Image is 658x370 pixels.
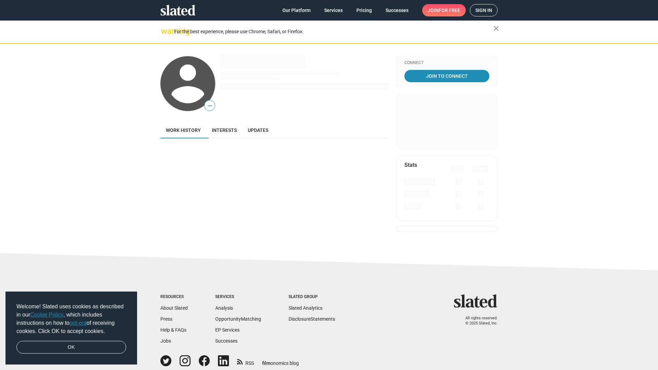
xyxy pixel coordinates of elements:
[492,24,500,33] mat-icon: close
[161,27,169,35] mat-icon: warning
[282,4,310,16] span: Our Platform
[215,338,237,344] a: Successes
[248,127,268,133] span: Updates
[319,4,348,16] a: Services
[262,360,270,366] span: film
[475,4,492,16] span: Sign in
[289,316,335,322] a: DisclosureStatements
[386,4,409,16] span: Successes
[242,122,274,138] a: Updates
[16,303,126,335] span: Welcome! Slated uses cookies as described in our , which includes instructions on how to of recei...
[215,305,233,311] a: Analysis
[351,4,377,16] a: Pricing
[324,4,343,16] span: Services
[70,320,87,326] a: opt-out
[166,127,201,133] span: Work history
[215,294,261,300] div: Services
[5,292,137,365] div: cookieconsent
[160,122,206,138] a: Work history
[356,4,372,16] span: Pricing
[160,316,172,322] a: Press
[289,305,322,311] a: Slated Analytics
[215,316,261,322] a: OpportunityMatching
[380,4,414,16] a: Successes
[215,327,240,333] a: EP Services
[404,161,417,169] mat-card-title: Stats
[174,27,493,36] div: For the best experience, please use Chrome, Safari, or Firefox.
[406,70,488,82] span: Join To Connect
[160,305,188,311] a: About Slated
[422,4,466,16] a: Joinfor free
[277,4,316,16] a: Our Platform
[439,4,460,16] span: for free
[404,60,489,66] div: Connect
[30,312,63,318] a: Cookie Policy
[205,101,215,110] span: —
[428,4,460,16] span: Join
[289,294,335,300] div: Slated Group
[262,355,299,367] a: filmonomics blog
[458,316,498,326] p: All rights reserved. © 2025 Slated, Inc.
[237,356,254,367] a: RSS
[404,70,489,82] a: Join To Connect
[160,294,188,300] div: Resources
[160,338,171,344] a: Jobs
[470,4,498,16] a: Sign in
[212,127,237,133] span: Interests
[160,327,186,333] a: Help & FAQs
[206,122,242,138] a: Interests
[16,341,126,354] a: dismiss cookie message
